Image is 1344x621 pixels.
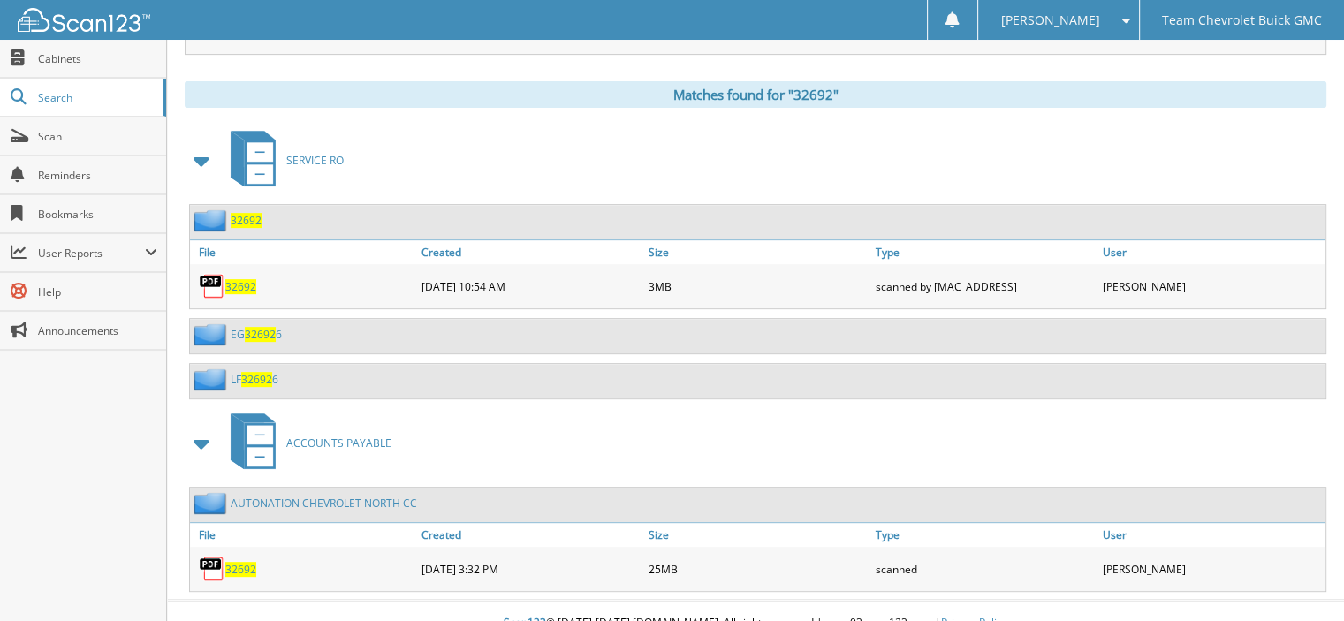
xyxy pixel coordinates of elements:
img: folder2.png [194,323,231,345]
span: Announcements [38,323,157,338]
a: LF326926 [231,372,278,387]
span: [PERSON_NAME] [1000,15,1099,26]
div: scanned [871,551,1098,587]
a: Created [417,240,644,264]
img: scan123-logo-white.svg [18,8,150,32]
img: PDF.png [199,556,225,582]
iframe: Chat Widget [1256,536,1344,621]
img: PDF.png [199,273,225,299]
a: User [1098,523,1325,547]
a: Size [644,523,871,547]
div: Matches found for "32692" [185,81,1326,108]
div: 3MB [644,269,871,304]
span: Help [38,284,157,299]
a: SERVICE RO [220,125,344,195]
span: Scan [38,129,157,144]
a: Type [871,523,1098,547]
div: [PERSON_NAME] [1098,269,1325,304]
a: File [190,523,417,547]
div: scanned by [MAC_ADDRESS] [871,269,1098,304]
div: [DATE] 3:32 PM [417,551,644,587]
div: 25MB [644,551,871,587]
a: 32692 [231,213,262,228]
span: Cabinets [38,51,157,66]
a: User [1098,240,1325,264]
span: 32692 [245,327,276,342]
img: folder2.png [194,368,231,390]
span: Team Chevrolet Buick GMC [1162,15,1322,26]
span: Search [38,90,155,105]
a: Size [644,240,871,264]
span: SERVICE RO [286,153,344,168]
img: folder2.png [194,492,231,514]
div: [PERSON_NAME] [1098,551,1325,587]
a: AUTONATION CHEVROLET NORTH CC [231,496,417,511]
span: ACCOUNTS PAYABLE [286,435,391,451]
a: ACCOUNTS PAYABLE [220,408,391,478]
a: 32692 [225,562,256,577]
a: EG326926 [231,327,282,342]
a: Created [417,523,644,547]
span: User Reports [38,246,145,261]
a: File [190,240,417,264]
span: 32692 [241,372,272,387]
span: Reminders [38,168,157,183]
div: [DATE] 10:54 AM [417,269,644,304]
img: folder2.png [194,209,231,231]
a: Type [871,240,1098,264]
span: Bookmarks [38,207,157,222]
a: 32692 [225,279,256,294]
